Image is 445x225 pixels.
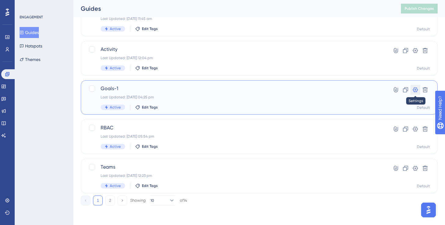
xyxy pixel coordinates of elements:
div: Showing [130,198,146,203]
iframe: UserGuiding AI Assistant Launcher [419,201,438,219]
span: Edit Tags [142,105,158,110]
button: Edit Tags [135,183,158,188]
span: Edit Tags [142,144,158,149]
button: 10 [150,196,175,205]
span: Active [110,183,121,188]
div: of 14 [180,198,187,203]
button: Publish Changes [401,4,438,13]
div: Last Updated: [DATE] 12:04 pm [101,55,369,60]
span: RBAC [101,124,369,132]
span: Edit Tags [142,183,158,188]
span: Publish Changes [405,6,434,11]
span: Goals-1 [101,85,369,92]
span: Teams [101,163,369,171]
button: Guides [20,27,39,38]
div: Last Updated: [DATE] 12:23 pm [101,173,369,178]
div: ENGAGEMENT [20,15,43,20]
div: Guides [81,4,386,13]
div: Default [417,184,430,189]
button: Edit Tags [135,105,158,110]
button: Edit Tags [135,144,158,149]
button: Edit Tags [135,26,158,31]
button: Themes [20,54,40,65]
span: Need Help? [14,2,38,9]
button: 1 [93,196,103,205]
span: Edit Tags [142,66,158,71]
span: Active [110,105,121,110]
button: 2 [105,196,115,205]
div: Last Updated: [DATE] 11:45 am [101,16,369,21]
span: 10 [150,198,154,203]
span: Activity [101,46,369,53]
button: Edit Tags [135,66,158,71]
div: Last Updated: [DATE] 04:25 pm [101,95,369,100]
div: Default [417,105,430,110]
div: Default [417,144,430,149]
span: Edit Tags [142,26,158,31]
span: Active [110,66,121,71]
div: Last Updated: [DATE] 05:54 pm [101,134,369,139]
div: Default [417,27,430,32]
button: Hotspots [20,40,42,51]
span: Active [110,26,121,31]
span: Active [110,144,121,149]
div: Default [417,66,430,71]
